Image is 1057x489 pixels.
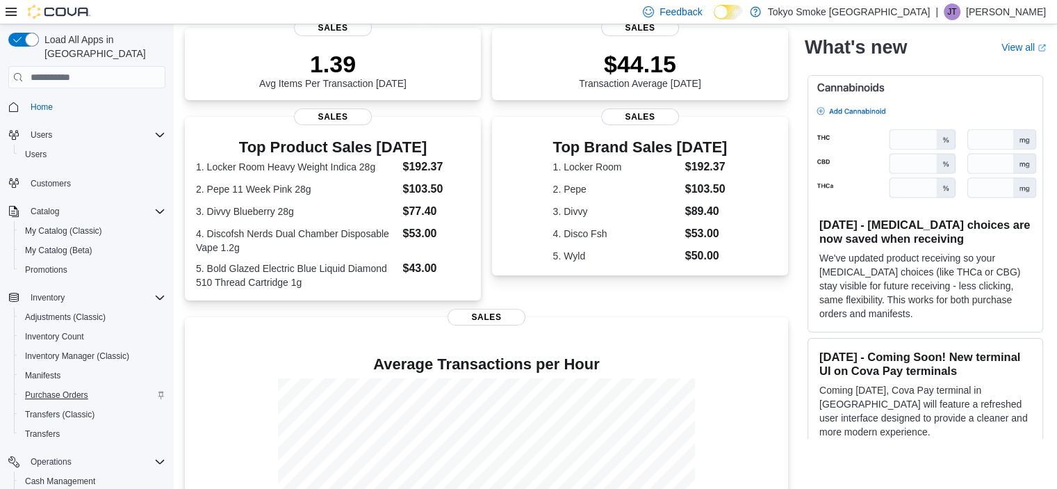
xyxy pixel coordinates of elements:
[19,367,165,384] span: Manifests
[294,19,372,36] span: Sales
[601,19,679,36] span: Sales
[935,3,938,20] p: |
[3,452,171,472] button: Operations
[19,387,94,403] a: Purchase Orders
[14,385,171,405] button: Purchase Orders
[19,348,135,364] a: Inventory Manager (Classic)
[25,428,60,440] span: Transfers
[19,348,165,364] span: Inventory Manager (Classic)
[25,370,60,381] span: Manifests
[25,331,84,342] span: Inventory Count
[402,260,469,277] dd: $43.00
[579,50,701,89] div: Transaction Average [DATE]
[3,173,171,193] button: Customers
[966,3,1046,20] p: [PERSON_NAME]
[14,221,171,241] button: My Catalog (Classic)
[31,206,59,217] span: Catalog
[19,367,66,384] a: Manifests
[25,409,95,420] span: Transfers (Classic)
[25,454,165,470] span: Operations
[19,223,108,239] a: My Catalog (Classic)
[196,139,470,156] h3: Top Product Sales [DATE]
[31,178,71,189] span: Customers
[19,328,90,345] a: Inventory Count
[685,159,728,175] dd: $192.37
[402,225,469,242] dd: $53.00
[685,203,728,220] dd: $89.40
[402,159,469,175] dd: $192.37
[19,262,73,278] a: Promotions
[819,350,1031,378] h3: [DATE] - Coming Soon! New terminal UI on Cova Pay terminals
[196,356,777,373] h4: Average Transactions per Hour
[196,227,397,255] dt: 4. Discofsh Nerds Dual Chamber Disposable Vape 1.2g
[31,292,65,303] span: Inventory
[19,426,165,442] span: Transfers
[25,476,95,487] span: Cash Management
[685,181,728,198] dd: $103.50
[25,264,67,275] span: Promotions
[25,99,58,115] a: Home
[685,225,728,242] dd: $53.00
[402,181,469,198] dd: $103.50
[19,146,52,163] a: Users
[19,426,65,442] a: Transfers
[14,145,171,164] button: Users
[25,149,47,160] span: Users
[19,223,165,239] span: My Catalog (Classic)
[19,146,165,163] span: Users
[3,97,171,117] button: Home
[3,125,171,145] button: Users
[31,456,72,467] span: Operations
[944,3,960,20] div: Jade Thiessen
[19,242,98,259] a: My Catalog (Beta)
[819,218,1031,246] h3: [DATE] - [MEDICAL_DATA] choices are now saved when receiving
[14,260,171,280] button: Promotions
[19,328,165,345] span: Inventory Count
[39,33,165,61] span: Load All Apps in [GEOGRAPHIC_DATA]
[31,102,53,113] span: Home
[19,242,165,259] span: My Catalog (Beta)
[196,160,397,174] dt: 1. Locker Room Heavy Weight Indica 28g
[19,406,100,423] a: Transfers (Classic)
[19,309,165,326] span: Adjustments (Classic)
[819,383,1031,439] p: Coming [DATE], Cova Pay terminal in [GEOGRAPHIC_DATA] will feature a refreshed user interface des...
[31,129,52,141] span: Users
[19,262,165,278] span: Promotions
[19,406,165,423] span: Transfers (Classic)
[25,289,70,306] button: Inventory
[579,50,701,78] p: $44.15
[714,5,743,19] input: Dark Mode
[714,19,714,20] span: Dark Mode
[25,175,76,192] a: Customers
[1038,44,1046,52] svg: External link
[25,98,165,115] span: Home
[19,387,165,403] span: Purchase Orders
[25,203,65,220] button: Catalog
[553,160,680,174] dt: 1. Locker Room
[25,312,106,323] span: Adjustments (Classic)
[14,366,171,385] button: Manifests
[14,241,171,260] button: My Catalog (Beta)
[25,245,92,256] span: My Catalog (Beta)
[685,248,728,264] dd: $50.00
[448,309,525,326] span: Sales
[25,351,129,362] span: Inventory Manager (Classic)
[14,424,171,444] button: Transfers
[947,3,956,20] span: JT
[14,346,171,366] button: Inventory Manager (Classic)
[3,202,171,221] button: Catalog
[768,3,931,20] p: Tokyo Smoke [GEOGRAPHIC_DATA]
[25,203,165,220] span: Catalog
[196,262,397,289] dt: 5. Bold Glazed Electric Blue Liquid Diamond 510 Thread Cartridge 1g
[259,50,407,78] p: 1.39
[14,327,171,346] button: Inventory Count
[819,251,1031,321] p: We've updated product receiving so your [MEDICAL_DATA] choices (like THCa or CBG) stay visible fo...
[805,36,907,58] h2: What's new
[553,249,680,263] dt: 5. Wyld
[259,50,407,89] div: Avg Items Per Transaction [DATE]
[196,182,397,196] dt: 2. Pepe 11 Week Pink 28g
[14,307,171,327] button: Adjustments (Classic)
[28,5,90,19] img: Cova
[601,109,679,125] span: Sales
[19,309,111,326] a: Adjustments (Classic)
